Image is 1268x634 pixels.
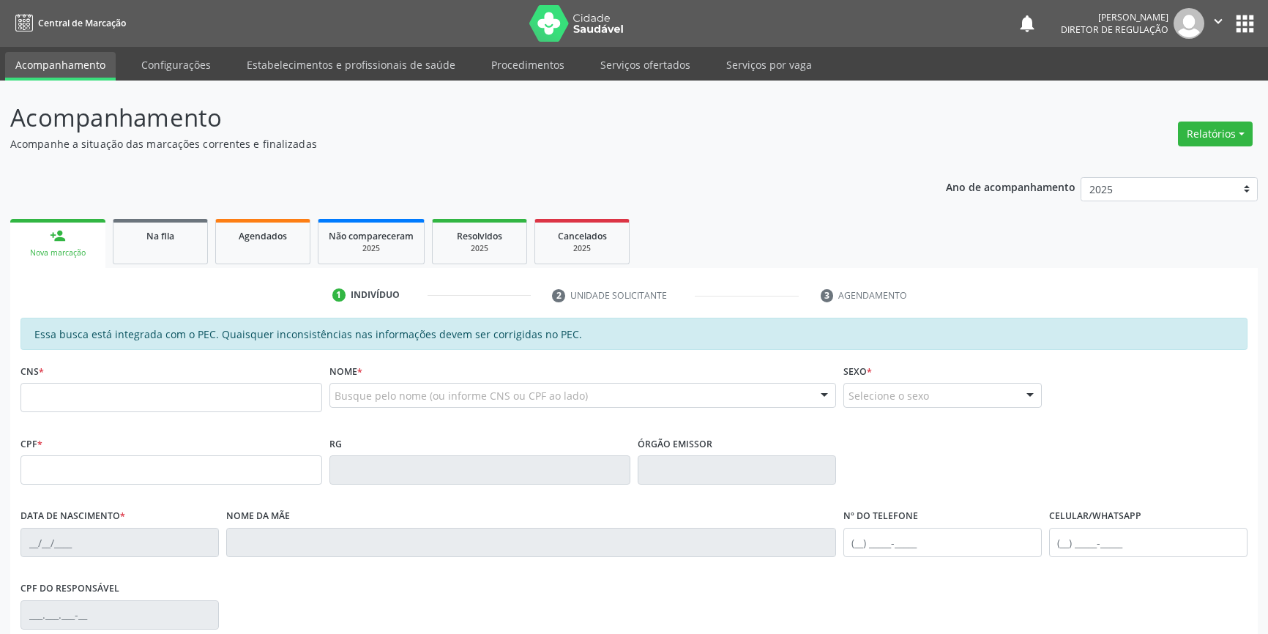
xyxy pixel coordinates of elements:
span: Na fila [146,230,174,242]
label: Nº do Telefone [843,505,918,528]
input: ___.___.___-__ [20,600,219,630]
p: Acompanhamento [10,100,884,136]
input: __/__/____ [20,528,219,557]
label: CPF [20,433,42,455]
span: Busque pelo nome (ou informe CNS ou CPF ao lado) [335,388,588,403]
span: Cancelados [558,230,607,242]
label: Nome da mãe [226,505,290,528]
label: Nome [329,360,362,383]
button: notifications [1017,13,1037,34]
div: 1 [332,288,346,302]
div: Essa busca está integrada com o PEC. Quaisquer inconsistências nas informações devem ser corrigid... [20,318,1248,350]
label: Celular/WhatsApp [1049,505,1141,528]
label: RG [329,433,342,455]
div: 2025 [443,243,516,254]
div: 2025 [545,243,619,254]
a: Serviços ofertados [590,52,701,78]
span: Agendados [239,230,287,242]
div: 2025 [329,243,414,254]
span: Selecione o sexo [849,388,929,403]
span: Central de Marcação [38,17,126,29]
input: (__) _____-_____ [843,528,1042,557]
img: img [1174,8,1204,39]
label: Órgão emissor [638,433,712,455]
button:  [1204,8,1232,39]
a: Procedimentos [481,52,575,78]
p: Ano de acompanhamento [946,177,1075,195]
p: Acompanhe a situação das marcações correntes e finalizadas [10,136,884,152]
a: Central de Marcação [10,11,126,35]
button: apps [1232,11,1258,37]
i:  [1210,13,1226,29]
label: Sexo [843,360,872,383]
div: Indivíduo [351,288,400,302]
a: Acompanhamento [5,52,116,81]
a: Estabelecimentos e profissionais de saúde [236,52,466,78]
div: [PERSON_NAME] [1061,11,1168,23]
a: Configurações [131,52,221,78]
button: Relatórios [1178,122,1253,146]
span: Não compareceram [329,230,414,242]
div: Nova marcação [20,247,95,258]
label: Data de nascimento [20,505,125,528]
div: person_add [50,228,66,244]
input: (__) _____-_____ [1049,528,1248,557]
a: Serviços por vaga [716,52,822,78]
label: CNS [20,360,44,383]
label: CPF do responsável [20,578,119,600]
span: Diretor de regulação [1061,23,1168,36]
span: Resolvidos [457,230,502,242]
